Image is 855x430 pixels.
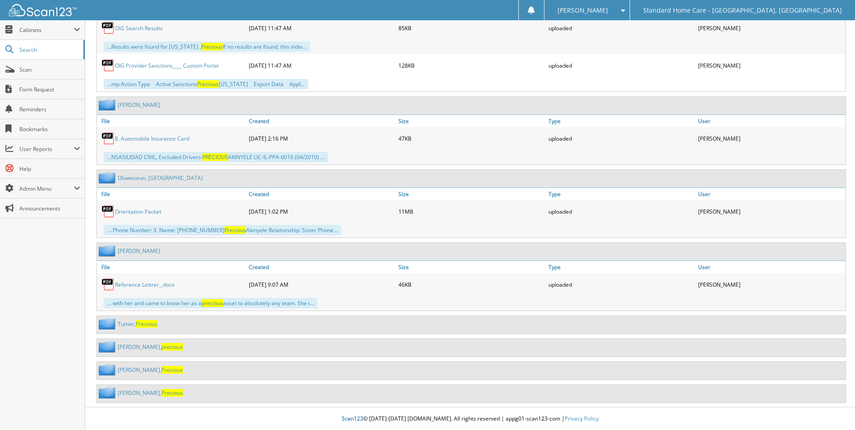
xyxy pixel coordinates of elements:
[396,56,546,74] div: 128KB
[696,56,846,74] div: [PERSON_NAME]
[19,205,80,212] span: Announcements
[247,202,396,220] div: [DATE] 1:02 PM
[247,275,396,293] div: [DATE] 9:07 AM
[115,281,174,288] a: Reference Lettrer_.docx
[247,129,396,147] div: [DATE] 2:16 PM
[201,299,223,307] span: precious
[19,185,74,192] span: Admin Menu
[546,56,696,74] div: uploaded
[118,389,183,397] a: [PERSON_NAME],Precious
[558,8,608,13] span: [PERSON_NAME]
[19,105,80,113] span: Reminders
[810,387,855,430] iframe: Chat Widget
[99,341,118,352] img: folder2.png
[396,275,546,293] div: 46KB
[546,202,696,220] div: uploaded
[396,261,546,273] a: Size
[101,21,115,35] img: PDF.png
[696,129,846,147] div: [PERSON_NAME]
[247,188,396,200] a: Created
[161,366,183,374] span: Precious
[696,19,846,37] div: [PERSON_NAME]
[104,79,308,89] div: ...mp Action Type  Active Sanctions [US_STATE]  Export Data  Appl...
[118,101,160,109] a: [PERSON_NAME]
[99,245,118,256] img: folder2.png
[546,275,696,293] div: uploaded
[118,247,160,255] a: [PERSON_NAME]
[161,389,183,397] span: Precious
[396,129,546,147] div: 47KB
[97,115,247,127] a: File
[97,261,247,273] a: File
[696,115,846,127] a: User
[99,99,118,110] img: folder2.png
[247,56,396,74] div: [DATE] 11:47 AM
[197,80,219,88] span: Precious
[201,43,223,50] span: Precious
[546,19,696,37] div: uploaded
[19,86,80,93] span: Form Request
[118,174,203,182] a: Oluwaseun, [GEOGRAPHIC_DATA]
[396,115,546,127] a: Size
[136,320,157,328] span: Precious
[224,226,246,234] span: Precious
[342,415,363,422] span: Scan123
[104,298,317,308] div: ... with her and came to know her as a asset to absolutely any team. She i...
[696,261,846,273] a: User
[104,225,341,235] div: ... Phone Number: 3. Name: [PHONE_NUMBER] Akinyele Relationship: Sister Phone...
[247,115,396,127] a: Created
[643,8,842,13] span: Standard Home Care - [GEOGRAPHIC_DATA], [GEOGRAPHIC_DATA]
[99,364,118,375] img: folder2.png
[99,387,118,398] img: folder2.png
[101,59,115,72] img: PDF.png
[19,66,80,73] span: Scan
[101,278,115,291] img: PDF.png
[247,19,396,37] div: [DATE] 11:47 AM
[97,188,247,200] a: File
[99,318,118,329] img: folder2.png
[115,135,189,142] a: 8. Automobile Insurance Card
[546,188,696,200] a: Type
[396,188,546,200] a: Size
[101,205,115,218] img: PDF.png
[396,19,546,37] div: 85KB
[565,415,599,422] a: Privacy Policy
[19,46,79,54] span: Search
[202,153,228,161] span: PRECIOUS
[696,202,846,220] div: [PERSON_NAME]
[247,261,396,273] a: Created
[118,366,183,374] a: [PERSON_NAME],Precious
[115,62,219,69] a: OIG Provider Sanctions____ Custom Portal
[546,129,696,147] div: uploaded
[19,125,80,133] span: Bookmarks
[696,188,846,200] a: User
[546,261,696,273] a: Type
[115,24,163,32] a: OIG Search Results
[19,145,74,153] span: User Reports
[696,275,846,293] div: [PERSON_NAME]
[99,172,118,183] img: folder2.png
[118,343,183,351] a: [PERSON_NAME],precious
[396,202,546,220] div: 11MB
[9,4,77,16] img: scan123-logo-white.svg
[546,115,696,127] a: Type
[104,41,310,52] div: ...Results were found for [US_STATE] , If no results are found, this indiv...
[161,343,183,351] span: precious
[101,132,115,145] img: PDF.png
[115,208,161,215] a: Orientation Packet
[19,26,74,34] span: Cabinets
[19,165,80,173] span: Help
[104,152,328,162] div: ...NSASILIDAD CIVIL, Excluded Drivers: AKINYELE LIC-IL-PPA-0016 (04/2010) ...
[118,320,157,328] a: Tumer,Precious
[85,408,855,430] div: © [DATE]-[DATE] [DOMAIN_NAME]. All rights reserved | appg01-scan123-com |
